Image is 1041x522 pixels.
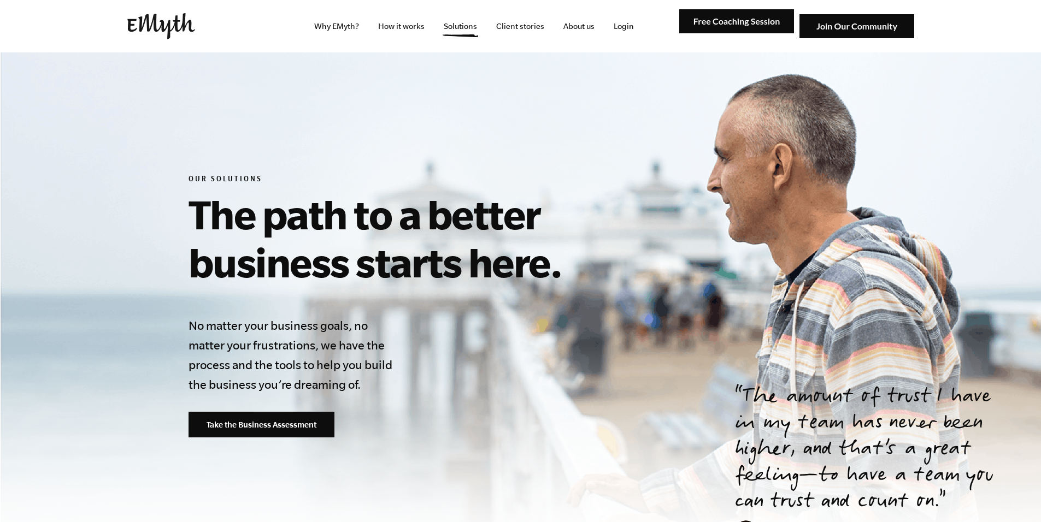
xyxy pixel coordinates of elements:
[127,13,195,39] img: EMyth
[735,385,1015,516] p: The amount of trust I have in my team has never been higher, and that’s a great feeling—to have a...
[799,14,914,39] img: Join Our Community
[189,190,687,286] h1: The path to a better business starts here.
[189,412,334,438] a: Take the Business Assessment
[679,9,794,34] img: Free Coaching Session
[189,316,398,394] h4: No matter your business goals, no matter your frustrations, we have the process and the tools to ...
[189,175,687,186] h6: Our Solutions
